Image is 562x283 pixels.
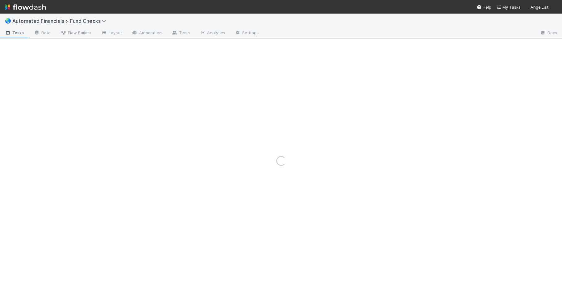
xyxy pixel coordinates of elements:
[96,28,127,38] a: Layout
[551,4,557,10] img: avatar_1d14498f-6309-4f08-8780-588779e5ce37.png
[5,30,24,36] span: Tasks
[127,28,167,38] a: Automation
[56,28,96,38] a: Flow Builder
[5,2,46,12] img: logo-inverted-e16ddd16eac7371096b0.svg
[230,28,264,38] a: Settings
[496,5,521,10] span: My Tasks
[496,4,521,10] a: My Tasks
[5,18,11,23] span: 🌏
[12,18,109,24] span: Automated Financials > Fund Checks
[29,28,56,38] a: Data
[60,30,91,36] span: Flow Builder
[195,28,230,38] a: Analytics
[535,28,562,38] a: Docs
[167,28,195,38] a: Team
[477,4,491,10] div: Help
[531,5,548,10] span: AngelList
